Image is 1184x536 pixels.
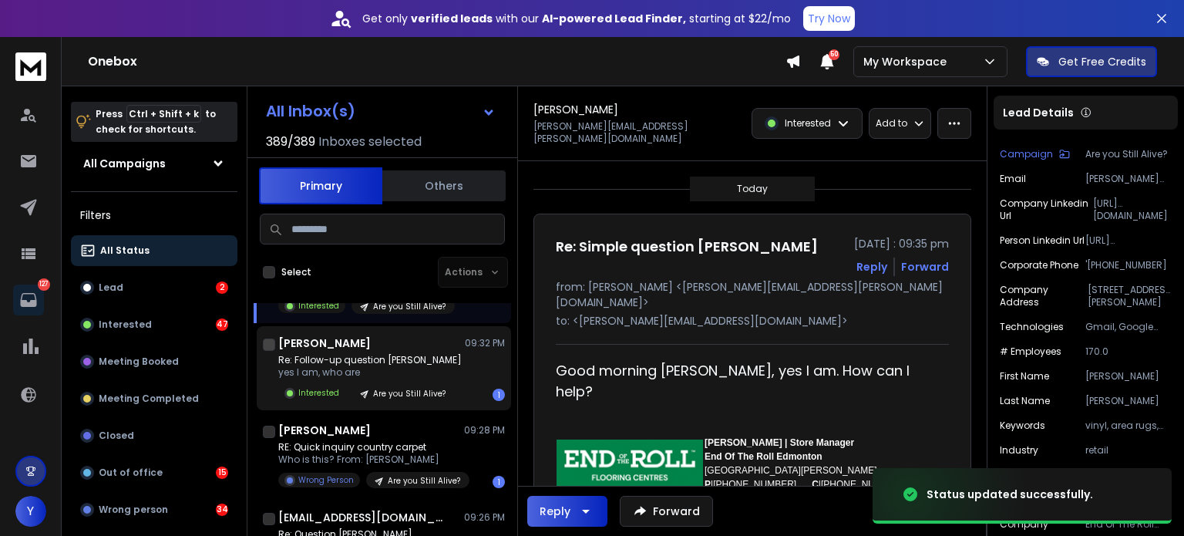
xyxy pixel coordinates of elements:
div: Reply [540,504,570,519]
span: | [819,479,821,490]
p: '[PHONE_NUMBER] [1085,259,1172,271]
b: P [705,479,711,490]
p: from: [PERSON_NAME] <[PERSON_NAME][EMAIL_ADDRESS][PERSON_NAME][DOMAIN_NAME]> [556,279,949,310]
span: Ctrl + Shift + k [126,105,201,123]
p: Email [1000,173,1026,185]
button: All Status [71,235,237,266]
p: Person Linkedin Url [1000,234,1085,247]
p: Press to check for shortcuts. [96,106,216,137]
b: C [812,479,819,490]
span: [GEOGRAPHIC_DATA][PERSON_NAME] [705,465,877,476]
p: Last Name [1000,395,1050,407]
p: Interested [99,319,152,331]
div: Forward [901,259,949,275]
button: Try Now [803,6,855,31]
h3: Filters [71,204,237,226]
p: retail [1085,444,1172,457]
p: vinyl, area rugs, hardwood, tile, flooring, laminate, carpet, wood flooring, vinyl flooring, tile... [1085,420,1172,432]
span: 50 [829,49,839,60]
p: Company Address [1000,284,1088,308]
button: Wrong person34 [71,494,237,525]
p: [PERSON_NAME][EMAIL_ADDRESS][PERSON_NAME][DOMAIN_NAME] [1085,173,1172,185]
p: Get only with our starting at $22/mo [362,11,791,26]
p: Meeting Completed [99,393,199,405]
span: [PHONE_NUMBER] [713,479,796,490]
div: 1 [493,389,505,401]
p: Get Free Credits [1058,54,1146,69]
h3: Inboxes selected [318,133,422,151]
p: Corporate Phone [1000,259,1078,271]
button: Lead2 [71,272,237,303]
div: 1 [493,476,505,488]
p: Are you Still Alive? [373,388,446,399]
div: 34 [216,504,228,516]
p: Gmail, Google Apps, Google Cloud Hosting, Microsoft Azure, Active Campaign, Remote, Circle, Reviews [1085,321,1172,333]
button: Closed [71,420,237,451]
p: 09:28 PM [464,424,505,437]
p: Out of office [99,467,163,479]
div: 2 [216,281,228,294]
p: [STREET_ADDRESS][PERSON_NAME] [1088,284,1172,308]
p: Re: Follow-up question [PERSON_NAME] [278,354,462,366]
h1: [PERSON_NAME] [278,423,371,438]
p: Industry [1000,444,1038,457]
img: logo [15,52,46,81]
p: RE: Quick inquiry country carpet [278,441,463,453]
p: [PERSON_NAME][EMAIL_ADDRESS][PERSON_NAME][DOMAIN_NAME] [533,120,742,145]
p: Are you Still Alive? [1085,148,1172,160]
p: 09:26 PM [464,511,505,524]
button: Meeting Booked [71,346,237,377]
span: Y [15,496,46,527]
div: Status updated successfully. [927,487,1093,502]
button: Reply [527,496,607,527]
p: # Employees [1000,346,1061,358]
div: 15 [216,467,228,479]
p: 09:32 PM [465,337,505,349]
h1: [PERSON_NAME] [533,102,618,117]
button: Interested47 [71,309,237,340]
b: End Of The Roll Edmonton [705,451,822,462]
p: Lead [99,281,123,294]
div: 47 [216,319,228,331]
p: 127 [38,278,50,291]
button: Campaign [1000,148,1070,160]
p: Closed [99,430,134,442]
h1: [EMAIL_ADDRESS][DOMAIN_NAME] [278,510,448,525]
strong: AI-powered Lead Finder, [542,11,686,26]
p: Lead Details [1003,105,1074,120]
h1: All Campaigns [83,156,166,171]
p: [PERSON_NAME] [1085,370,1172,383]
p: Today [737,183,768,195]
p: [URL][DOMAIN_NAME][PERSON_NAME] [1085,234,1172,247]
p: Keywords [1000,420,1045,432]
p: Are you Still Alive? [388,475,460,487]
p: [PERSON_NAME] [1085,395,1172,407]
button: All Campaigns [71,148,237,179]
button: All Inbox(s) [254,96,508,126]
b: [PERSON_NAME] | Store Manager [705,437,854,448]
p: First Name [1000,370,1049,383]
p: Interested [298,300,339,312]
p: yes I am, who are [278,366,462,379]
p: Try Now [808,11,850,26]
h1: All Inbox(s) [266,103,355,119]
p: My Workspace [863,54,953,69]
p: Wrong Person [298,474,354,486]
p: [URL][DOMAIN_NAME] [1093,197,1172,222]
p: Meeting Booked [99,356,179,368]
p: Are you Still Alive? [373,301,446,312]
button: Meeting Completed [71,383,237,414]
a: 127 [13,285,44,315]
strong: verified leads [411,11,493,26]
p: Technologies [1000,321,1064,333]
button: Primary [259,167,382,204]
p: to: <[PERSON_NAME][EMAIL_ADDRESS][DOMAIN_NAME]> [556,313,949,329]
h1: [PERSON_NAME] [278,335,371,351]
p: [DATE] : 09:35 pm [854,236,949,251]
h1: Onebox [88,52,785,71]
button: Get Free Credits [1026,46,1157,77]
label: Select [281,266,311,278]
button: Out of office15 [71,457,237,488]
button: Forward [620,496,713,527]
